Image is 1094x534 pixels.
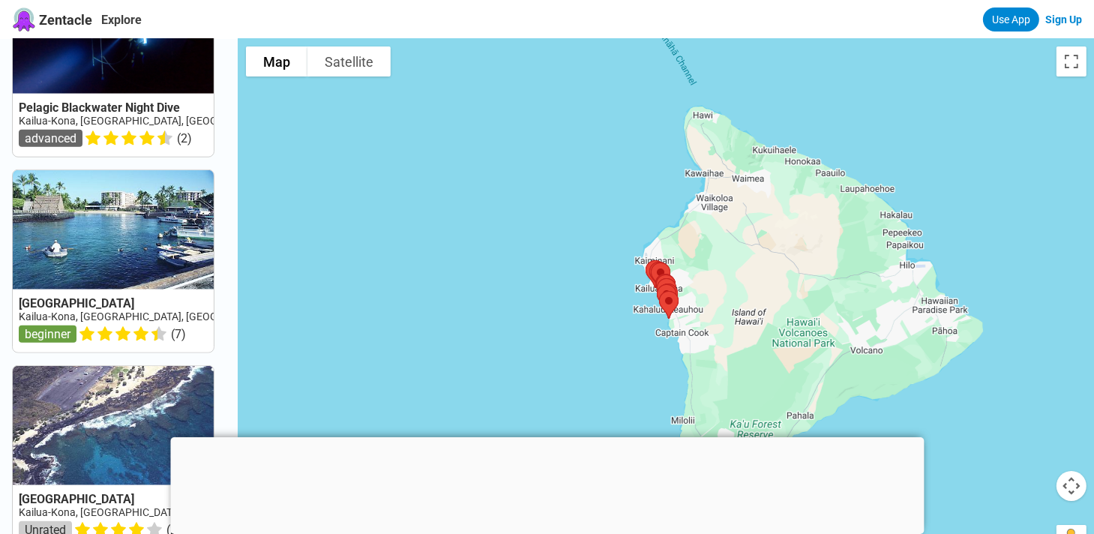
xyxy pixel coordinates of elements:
[39,12,92,28] span: Zentacle
[101,13,142,27] a: Explore
[19,115,287,127] a: Kailua-Kona, [GEOGRAPHIC_DATA], [GEOGRAPHIC_DATA]
[246,46,307,76] button: Show street map
[12,7,92,31] a: Zentacle logoZentacle
[170,437,924,530] iframe: Advertisement
[1057,471,1087,501] button: Map camera controls
[19,506,287,518] a: Kailua-Kona, [GEOGRAPHIC_DATA], [GEOGRAPHIC_DATA]
[983,7,1039,31] a: Use App
[1057,46,1087,76] button: Toggle fullscreen view
[1045,13,1082,25] a: Sign Up
[19,310,287,322] a: Kailua-Kona, [GEOGRAPHIC_DATA], [GEOGRAPHIC_DATA]
[12,7,36,31] img: Zentacle logo
[307,46,391,76] button: Show satellite imagery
